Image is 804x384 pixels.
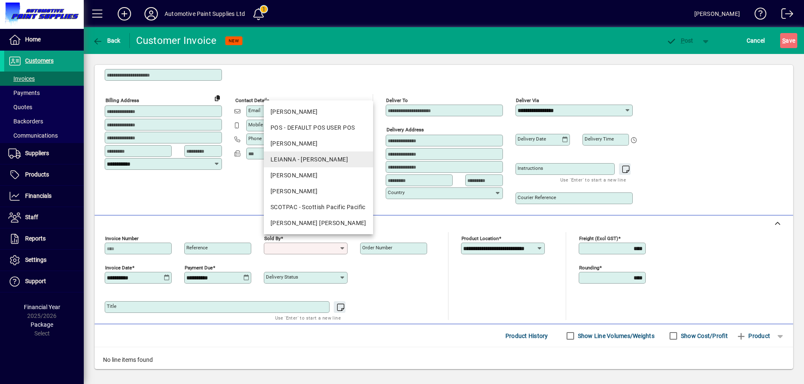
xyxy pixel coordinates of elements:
span: Invoices [8,75,35,82]
button: Copy to Delivery address [211,91,224,105]
span: S [782,37,786,44]
button: Save [780,33,797,48]
span: ave [782,34,795,47]
span: Settings [25,256,46,263]
a: Staff [4,207,84,228]
a: Settings [4,250,84,271]
span: Financials [25,192,52,199]
div: [PERSON_NAME] [271,139,366,148]
span: Financial Year [24,304,60,310]
mat-option: SCOTPAC - Scottish Pacific Pacific [264,199,373,215]
span: Suppliers [25,150,49,156]
mat-option: MIKAYLA - Mikayla Hinton [264,183,373,199]
div: SCOTPAC - Scottish Pacific Pacific [271,203,366,212]
mat-label: Invoice date [105,265,132,271]
div: POS - DEFAULT POS USER POS [271,123,366,132]
span: Home [25,36,41,43]
label: Show Line Volumes/Weights [576,332,655,340]
span: NEW [229,38,239,44]
button: Product History [502,328,551,343]
span: ost [666,37,693,44]
span: Backorders [8,118,43,125]
div: No line items found [95,347,793,373]
a: Suppliers [4,143,84,164]
span: Cancel [747,34,765,47]
mat-label: Invoice number [105,236,139,241]
a: Payments [4,86,84,100]
mat-label: Courier Reference [518,195,556,200]
label: Show Cost/Profit [679,332,728,340]
a: Home [4,29,84,50]
mat-hint: Use 'Enter' to start a new line [275,313,341,323]
div: [PERSON_NAME] [271,171,366,180]
button: Product [732,328,774,343]
mat-option: POS - DEFAULT POS USER POS [264,120,373,136]
span: Quotes [8,104,32,110]
div: [PERSON_NAME] [PERSON_NAME] [271,219,366,228]
div: Customer Invoice [136,34,217,47]
mat-label: Order number [362,245,392,251]
button: Profile [138,6,165,21]
mat-option: SHALINI - Shalini Cyril [264,215,373,231]
a: Financials [4,186,84,207]
mat-label: Mobile [248,122,263,128]
a: Support [4,271,84,292]
button: Cancel [745,33,767,48]
span: Back [93,37,121,44]
div: [PERSON_NAME] [271,187,366,196]
span: P [681,37,685,44]
div: [PERSON_NAME] [694,7,740,20]
mat-label: Phone [248,136,262,141]
mat-label: Product location [461,236,499,241]
a: Knowledge Base [748,2,767,29]
mat-label: Payment due [185,265,213,271]
mat-label: Sold by [264,236,281,241]
mat-label: Reference [186,245,208,251]
mat-label: Delivery status [266,274,298,280]
a: Products [4,164,84,185]
mat-label: Delivery date [518,136,546,142]
button: Post [662,33,698,48]
mat-label: Country [388,189,405,195]
a: Communications [4,128,84,143]
mat-label: Deliver via [516,97,539,103]
mat-option: KIM - Kim Hinton [264,136,373,151]
mat-option: MAUREEN - Maureen Hinton [264,167,373,183]
mat-label: Email [248,108,260,113]
mat-label: Deliver To [386,97,408,103]
span: Product History [505,329,548,343]
mat-label: Rounding [579,265,599,271]
a: Logout [775,2,794,29]
span: Customers [25,57,54,64]
span: Support [25,278,46,284]
mat-hint: Use 'Enter' to start a new line [560,175,626,184]
mat-label: Delivery time [585,136,614,142]
button: Add [111,6,138,21]
mat-option: LEIANNA - Leianna Lemalu [264,151,373,167]
span: Product [736,329,770,343]
div: LEIANNA - [PERSON_NAME] [271,155,366,164]
mat-label: Title [107,303,116,309]
mat-label: Freight (excl GST) [579,236,618,241]
div: Automotive Paint Supplies Ltd [165,7,245,20]
a: Invoices [4,72,84,86]
button: Back [90,33,123,48]
div: [PERSON_NAME] [271,108,366,116]
span: Package [31,321,53,328]
mat-option: DAVID - Dave Hinton [264,104,373,120]
mat-label: Instructions [518,165,543,171]
span: Reports [25,235,46,242]
app-page-header-button: Back [84,33,130,48]
span: Products [25,171,49,178]
a: Backorders [4,114,84,128]
a: Quotes [4,100,84,114]
span: Staff [25,214,38,220]
span: Communications [8,132,58,139]
a: Reports [4,228,84,249]
span: Payments [8,90,40,96]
